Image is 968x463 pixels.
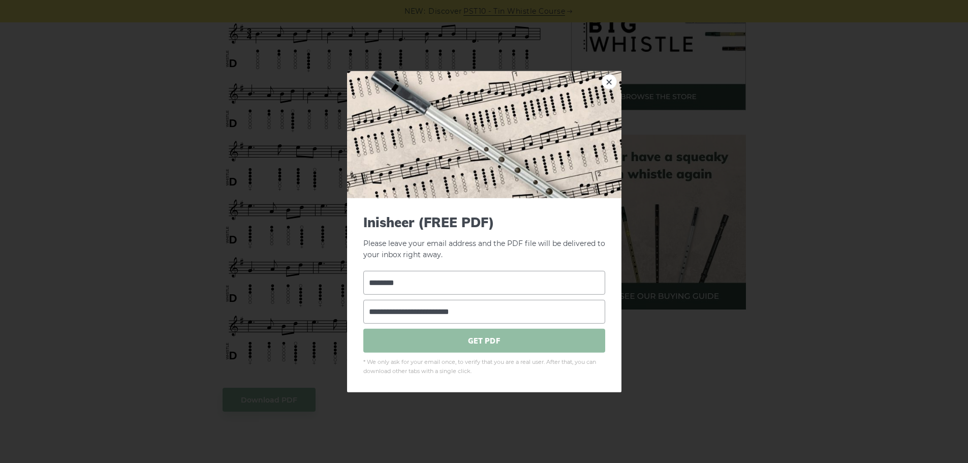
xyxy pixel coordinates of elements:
span: Inisheer (FREE PDF) [363,214,605,230]
p: Please leave your email address and the PDF file will be delivered to your inbox right away. [363,214,605,261]
a: × [602,74,617,89]
img: Tin Whistle Tab Preview [347,71,621,198]
span: GET PDF [363,329,605,353]
span: * We only ask for your email once, to verify that you are a real user. After that, you can downlo... [363,358,605,376]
